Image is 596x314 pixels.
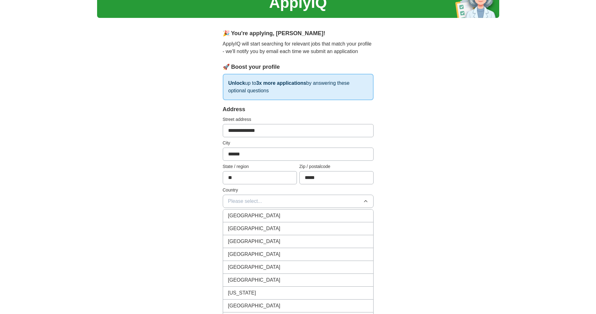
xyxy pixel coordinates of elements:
[228,302,281,310] span: [GEOGRAPHIC_DATA]
[228,198,262,205] span: Please select...
[299,163,374,170] label: Zip / postalcode
[223,187,374,193] label: Country
[223,105,374,114] div: Address
[228,238,281,245] span: [GEOGRAPHIC_DATA]
[228,251,281,258] span: [GEOGRAPHIC_DATA]
[223,195,374,208] button: Please select...
[228,263,281,271] span: [GEOGRAPHIC_DATA]
[228,289,256,297] span: [US_STATE]
[223,163,297,170] label: State / region
[256,80,306,86] strong: 3x more applications
[228,276,281,284] span: [GEOGRAPHIC_DATA]
[228,80,245,86] strong: Unlock
[223,74,374,100] p: up to by answering these optional questions
[223,29,374,38] div: 🎉 You're applying , [PERSON_NAME] !
[228,212,281,219] span: [GEOGRAPHIC_DATA]
[223,140,374,146] label: City
[223,116,374,123] label: Street address
[223,63,374,71] div: 🚀 Boost your profile
[228,225,281,232] span: [GEOGRAPHIC_DATA]
[223,40,374,55] p: ApplyIQ will start searching for relevant jobs that match your profile - we'll notify you by emai...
